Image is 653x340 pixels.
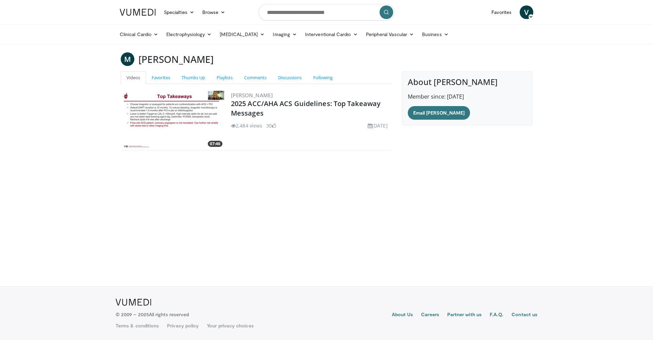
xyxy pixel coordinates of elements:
[138,52,214,66] h3: [PERSON_NAME]
[231,92,273,99] a: [PERSON_NAME]
[490,311,503,319] a: F.A.Q.
[122,91,224,149] a: 07:46
[421,311,439,319] a: Careers
[307,71,338,84] a: Following
[418,28,453,41] a: Business
[392,311,413,319] a: About Us
[301,28,362,41] a: Interventional Cardio
[408,77,526,87] h4: About [PERSON_NAME]
[208,141,222,147] span: 07:46
[269,28,301,41] a: Imaging
[362,28,418,41] a: Peripheral Vascular
[116,299,151,306] img: VuMedi Logo
[162,28,216,41] a: Electrophysiology
[122,91,224,149] img: 369ac253-1227-4c00-b4e1-6e957fd240a8.300x170_q85_crop-smart_upscale.jpg
[368,122,388,129] li: [DATE]
[176,71,211,84] a: Thumbs Up
[520,5,533,19] a: V
[120,9,156,16] img: VuMedi Logo
[167,322,199,329] a: Privacy policy
[272,71,307,84] a: Discussions
[512,311,537,319] a: Contact us
[258,4,395,20] input: Search topics, interventions
[116,28,162,41] a: Clinical Cardio
[160,5,198,19] a: Specialties
[231,122,262,129] li: 2,484 views
[211,71,238,84] a: Playlists
[149,311,189,317] span: All rights reserved
[116,322,159,329] a: Terms & conditions
[146,71,176,84] a: Favorites
[487,5,516,19] a: Favorites
[121,52,134,66] a: M
[266,122,276,129] li: 30
[207,322,253,329] a: Your privacy choices
[116,311,189,318] p: © 2009 – 2025
[238,71,272,84] a: Comments
[216,28,269,41] a: [MEDICAL_DATA]
[408,106,470,120] a: Email [PERSON_NAME]
[198,5,230,19] a: Browse
[121,71,146,84] a: Videos
[447,311,482,319] a: Partner with us
[408,92,526,101] p: Member since: [DATE]
[231,99,381,118] a: 2025 ACC/AHA ACS Guidelines: Top Takeaway Messages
